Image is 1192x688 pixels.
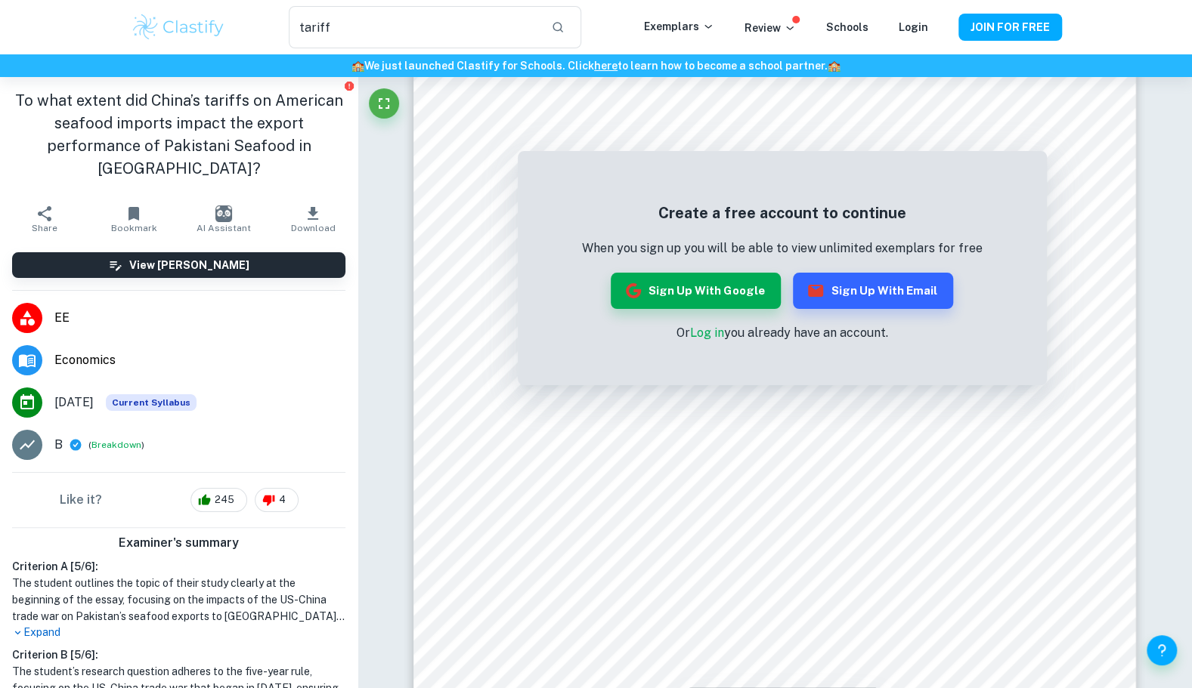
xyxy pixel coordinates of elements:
button: Fullscreen [369,88,399,119]
span: Share [32,223,57,233]
h6: Examiner's summary [6,534,351,552]
span: EE [54,309,345,327]
span: 245 [206,492,243,508]
img: AI Assistant [215,205,232,222]
button: Report issue [343,80,355,91]
h6: View [PERSON_NAME] [129,257,249,273]
a: Schools [826,21,868,33]
a: Login [899,21,928,33]
p: Expand [12,625,345,640]
a: here [594,60,618,72]
p: Or you already have an account. [582,324,982,342]
button: AI Assistant [179,198,268,240]
h1: To what extent did China’s tariffs on American seafood imports impact the export performance of P... [12,89,345,180]
a: Log in [690,325,724,340]
span: [DATE] [54,393,94,412]
img: Clastify logo [131,12,227,42]
button: Sign up with Google [611,273,781,309]
h6: Criterion B [ 5 / 6 ]: [12,646,345,663]
span: Economics [54,351,345,369]
input: Search for any exemplars... [289,6,538,48]
span: 🏫 [351,60,364,72]
p: B [54,436,63,454]
span: AI Assistant [197,223,251,233]
h5: Create a free account to continue [582,202,982,224]
h1: The student outlines the topic of their study clearly at the beginning of the essay, focusing on ... [12,575,345,625]
span: Current Syllabus [106,394,197,411]
span: 🏫 [828,60,841,72]
p: Review [745,20,796,36]
button: View [PERSON_NAME] [12,252,345,278]
div: 4 [255,488,299,512]
button: Bookmark [89,198,178,240]
p: Exemplars [644,18,714,35]
h6: Like it? [60,491,102,509]
h6: Criterion A [ 5 / 6 ]: [12,558,345,575]
button: Sign up with Email [793,273,953,309]
button: Download [268,198,358,240]
button: JOIN FOR FREE [958,14,1062,41]
span: Download [290,223,335,233]
button: Help and Feedback [1147,635,1177,665]
div: 245 [190,488,247,512]
span: 4 [271,492,294,508]
span: ( ) [88,438,144,452]
h6: We just launched Clastify for Schools. Click to learn how to become a school partner. [3,57,1189,74]
p: When you sign up you will be able to view unlimited exemplars for free [582,239,982,258]
span: Bookmark [111,223,157,233]
button: Breakdown [91,438,141,452]
div: This exemplar is based on the current syllabus. Feel free to refer to it for inspiration/ideas wh... [106,394,197,411]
